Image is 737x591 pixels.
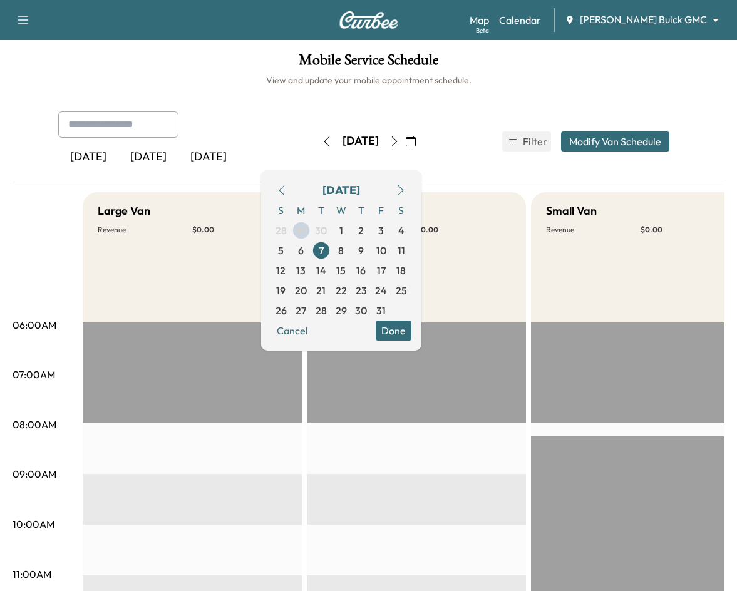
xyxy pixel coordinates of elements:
[13,417,56,432] p: 08:00AM
[271,321,314,341] button: Cancel
[13,516,54,532] p: 10:00AM
[316,263,326,278] span: 14
[523,134,545,149] span: Filter
[499,13,541,28] a: Calendar
[319,243,324,258] span: 7
[316,303,327,318] span: 28
[315,223,327,238] span: 30
[375,283,387,298] span: 24
[339,223,343,238] span: 1
[398,243,405,258] span: 11
[546,225,641,235] p: Revenue
[271,200,291,220] span: S
[13,567,51,582] p: 11:00AM
[339,11,399,29] img: Curbee Logo
[396,263,406,278] span: 18
[178,143,239,172] div: [DATE]
[13,74,724,86] h6: View and update your mobile appointment schedule.
[296,303,306,318] span: 27
[298,243,304,258] span: 6
[13,466,56,481] p: 09:00AM
[13,317,56,332] p: 06:00AM
[276,303,287,318] span: 26
[296,223,307,238] span: 29
[358,223,364,238] span: 2
[296,263,306,278] span: 13
[470,13,489,28] a: MapBeta
[343,133,379,149] div: [DATE]
[98,202,150,220] h5: Large Van
[391,200,411,220] span: S
[278,243,284,258] span: 5
[356,263,366,278] span: 16
[336,283,347,298] span: 22
[376,243,386,258] span: 10
[336,303,347,318] span: 29
[322,182,360,199] div: [DATE]
[580,13,707,27] span: [PERSON_NAME] Buick GMC
[377,263,386,278] span: 17
[356,283,367,298] span: 23
[295,283,307,298] span: 20
[192,225,287,235] p: $ 0.00
[291,200,311,220] span: M
[331,200,351,220] span: W
[338,243,344,258] span: 8
[351,200,371,220] span: T
[502,131,551,152] button: Filter
[13,367,55,382] p: 07:00AM
[118,143,178,172] div: [DATE]
[561,131,669,152] button: Modify Van Schedule
[416,225,511,235] p: $ 0.00
[276,263,286,278] span: 12
[371,200,391,220] span: F
[355,303,367,318] span: 30
[476,26,489,35] div: Beta
[641,225,735,235] p: $ 0.00
[398,223,405,238] span: 4
[13,53,724,74] h1: Mobile Service Schedule
[358,243,364,258] span: 9
[311,200,331,220] span: T
[98,225,192,235] p: Revenue
[378,223,384,238] span: 3
[58,143,118,172] div: [DATE]
[376,303,386,318] span: 31
[276,223,287,238] span: 28
[336,263,346,278] span: 15
[276,283,286,298] span: 19
[546,202,597,220] h5: Small Van
[376,321,411,341] button: Done
[316,283,326,298] span: 21
[396,283,407,298] span: 25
